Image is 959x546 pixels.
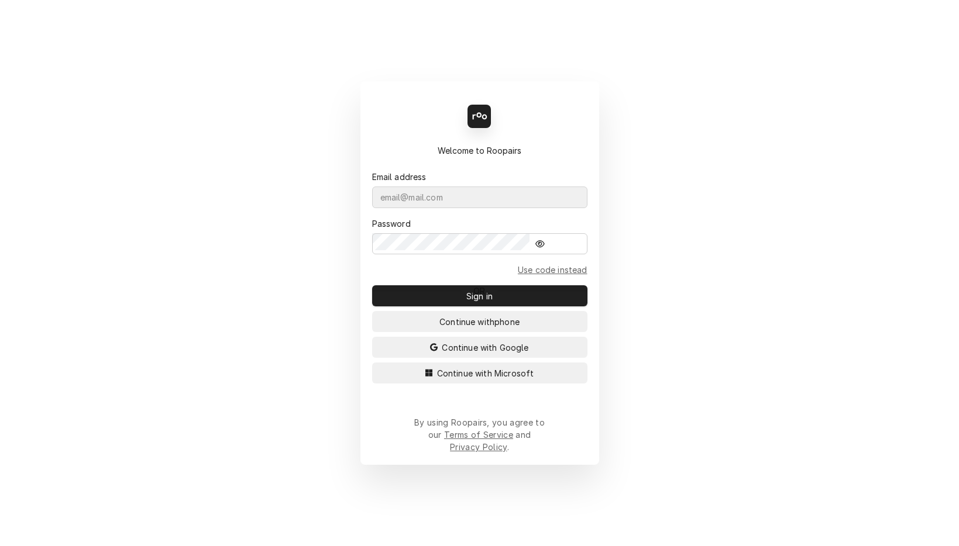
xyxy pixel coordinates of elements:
[372,171,427,183] label: Email address
[450,442,507,452] a: Privacy Policy
[372,217,411,230] label: Password
[372,337,587,358] button: Continue with Google
[372,144,587,157] div: Welcome to Roopairs
[464,290,495,302] span: Sign in
[437,316,522,328] span: Continue with phone
[518,264,587,276] a: Go to Email and code form
[414,416,545,453] div: By using Roopairs, you agree to our and .
[435,367,537,379] span: Continue with Microsoft
[372,362,587,383] button: Continue with Microsoft
[439,341,531,354] span: Continue with Google
[372,311,587,332] button: Continue withphone
[372,285,587,306] button: Sign in
[372,186,587,208] input: email@mail.com
[444,430,513,440] a: Terms of Service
